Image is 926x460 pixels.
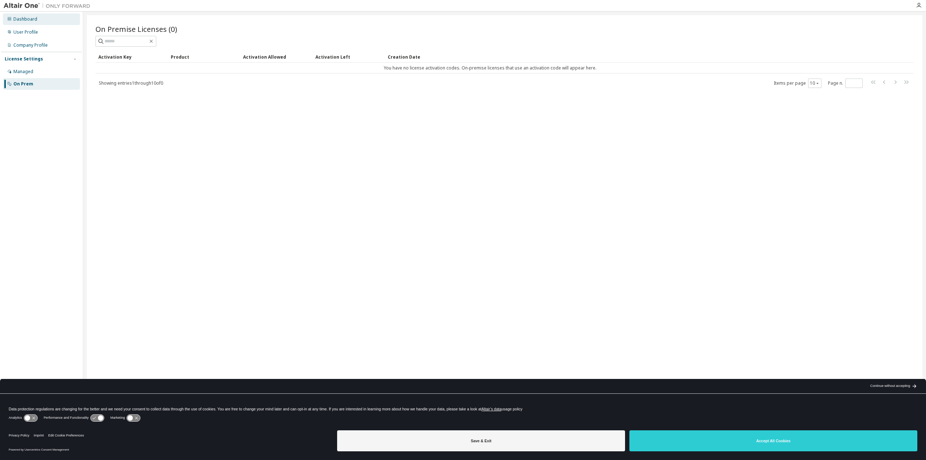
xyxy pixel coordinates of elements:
[13,16,37,22] div: Dashboard
[13,81,33,87] div: On Prem
[810,80,820,86] button: 10
[13,42,48,48] div: Company Profile
[315,51,382,63] div: Activation Left
[774,79,821,88] span: Items per page
[99,80,163,86] span: Showing entries 1 through 10 of 0
[828,79,863,88] span: Page n.
[388,51,882,63] div: Creation Date
[243,51,310,63] div: Activation Allowed
[95,24,177,34] span: On Premise Licenses (0)
[98,51,165,63] div: Activation Key
[171,51,237,63] div: Product
[13,69,33,75] div: Managed
[5,56,43,62] div: License Settings
[95,63,885,73] td: You have no license activation codes. On-premise licenses that use an activation code will appear...
[13,29,38,35] div: User Profile
[4,2,94,9] img: Altair One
